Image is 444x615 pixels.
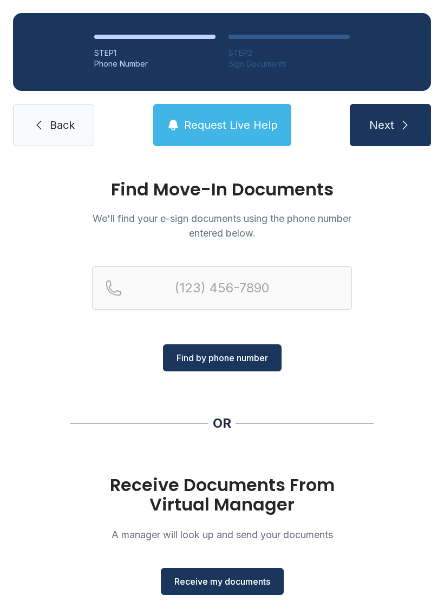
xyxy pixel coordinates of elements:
[92,527,352,542] p: A manager will look up and send your documents
[369,117,394,133] span: Next
[92,266,352,310] input: Reservation phone number
[92,211,352,240] p: We'll find your e-sign documents using the phone number entered below.
[228,58,350,69] div: Sign Documents
[213,415,231,432] div: OR
[184,117,278,133] span: Request Live Help
[92,475,352,514] h1: Receive Documents From Virtual Manager
[50,117,75,133] span: Back
[177,351,268,364] span: Find by phone number
[94,58,216,69] div: Phone Number
[174,575,270,588] span: Receive my documents
[92,181,352,198] h1: Find Move-In Documents
[228,48,350,58] div: STEP 2
[94,48,216,58] div: STEP 1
